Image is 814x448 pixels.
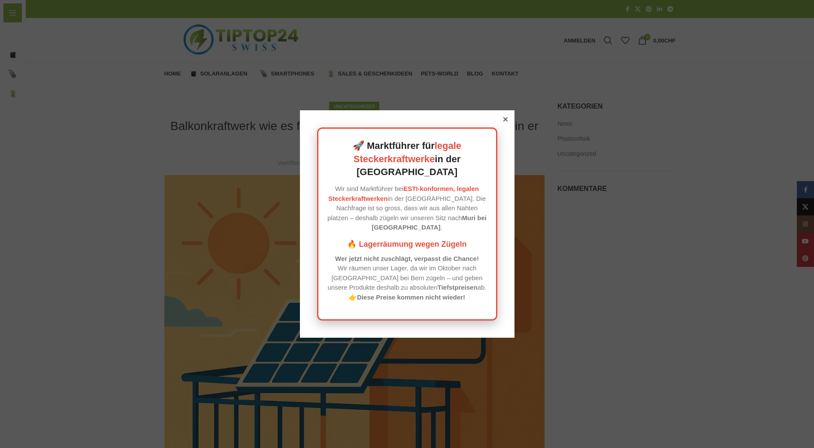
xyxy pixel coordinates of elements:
p: Wir sind Marktführer bei in der [GEOGRAPHIC_DATA]. Die Nachfrage ist so gross, dass wir aus allen... [327,184,487,233]
a: ESTI-konformen, legalen Steckerkraftwerken [328,185,479,202]
h2: 🚀 Marktführer für in der [GEOGRAPHIC_DATA] [327,139,487,179]
a: legale Steckerkraftwerke [354,140,461,164]
strong: Diese Preise kommen nicht wieder! [357,294,465,301]
strong: Wer jetzt nicht zuschlägt, verpasst die Chance! [335,255,479,262]
h3: 🔥 Lagerräumung wegen Zügeln [327,239,487,250]
strong: Tiefstpreisen [438,284,478,291]
p: Wir räumen unser Lager, da wir im Oktober nach [GEOGRAPHIC_DATA] bei Bern zügeln – und geben unse... [327,254,487,303]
